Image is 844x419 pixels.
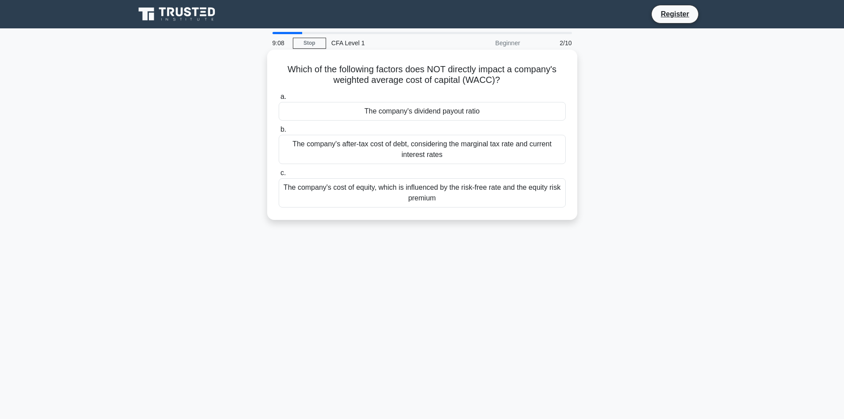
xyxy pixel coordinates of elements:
[280,125,286,133] span: b.
[280,93,286,100] span: a.
[655,8,694,20] a: Register
[267,34,293,52] div: 9:08
[279,135,566,164] div: The company's after-tax cost of debt, considering the marginal tax rate and current interest rates
[279,178,566,208] div: The company's cost of equity, which is influenced by the risk-free rate and the equity risk premium
[280,169,286,176] span: c.
[293,38,326,49] a: Stop
[326,34,448,52] div: CFA Level 1
[279,102,566,121] div: The company's dividend payout ratio
[278,64,567,86] h5: Which of the following factors does NOT directly impact a company's weighted average cost of capi...
[525,34,577,52] div: 2/10
[448,34,525,52] div: Beginner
